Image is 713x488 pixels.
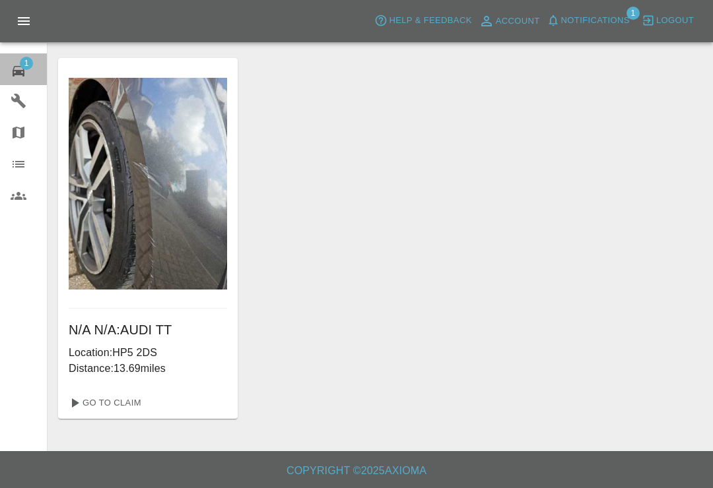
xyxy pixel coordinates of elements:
[638,11,697,31] button: Logout
[69,361,227,377] p: Distance: 13.69 miles
[656,13,694,28] span: Logout
[543,11,633,31] button: Notifications
[371,11,475,31] button: Help & Feedback
[496,14,540,29] span: Account
[69,345,227,361] p: Location: HP5 2DS
[63,392,145,413] a: Go To Claim
[627,7,640,20] span: 1
[475,11,543,32] a: Account
[11,462,702,480] h6: Copyright © 2025 Axioma
[8,5,40,37] button: Open drawer
[389,13,471,28] span: Help & Feedback
[561,13,630,28] span: Notifications
[20,57,33,70] span: 1
[69,319,227,340] h6: N/A N/A : AUDI TT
